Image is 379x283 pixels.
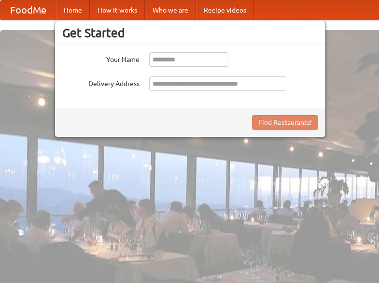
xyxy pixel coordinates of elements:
[252,115,318,130] button: Find Restaurants!
[196,0,254,20] a: Recipe videos
[0,0,56,20] a: FoodMe
[62,52,140,64] label: Your Name
[62,26,318,40] h3: Get Started
[90,0,145,20] a: How it works
[56,0,90,20] a: Home
[145,0,196,20] a: Who we are
[62,76,140,89] label: Delivery Address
